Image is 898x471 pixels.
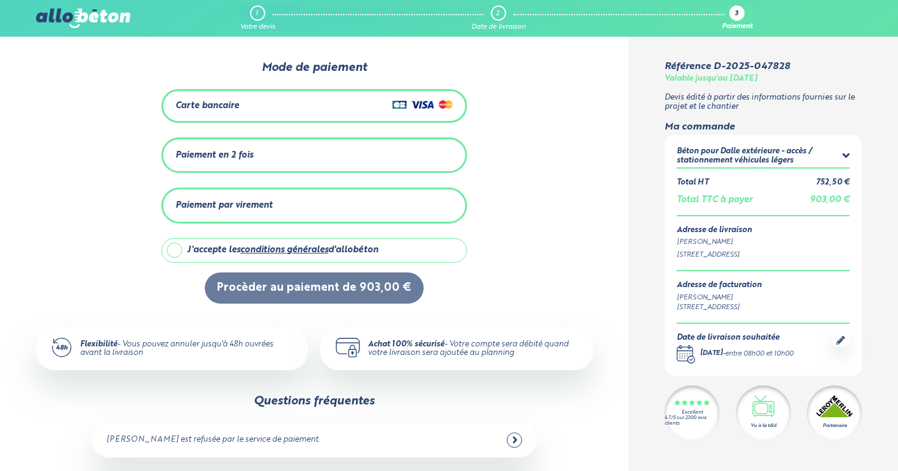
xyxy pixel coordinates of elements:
[816,178,850,188] div: 752,50 €
[735,10,738,18] div: 3
[700,349,723,359] div: [DATE]
[106,436,320,445] div: [PERSON_NAME] est refusée par le service de paiement.
[392,97,453,112] img: Cartes de crédit
[722,23,753,31] div: Paiement
[368,340,578,358] div: - Votre compte sera débité quand votre livraison sera ajoutée au planning
[240,5,275,31] a: 1 Votre devis
[175,200,273,211] div: Paiement par virement
[823,422,847,429] div: Partenaire
[677,237,850,247] div: [PERSON_NAME]
[700,349,793,359] div: -
[240,246,328,254] a: conditions générales
[677,250,850,260] div: [STREET_ADDRESS]
[677,195,753,205] div: Total TTC à payer
[664,415,720,426] div: 4.7/5 sur 2300 avis clients
[240,23,275,31] div: Votre devis
[256,10,258,18] div: 1
[187,245,378,255] div: J'accepte les d'allobéton
[664,75,757,84] div: Valable jusqu'au [DATE]
[471,23,526,31] div: Date de livraison
[682,410,703,415] div: Excellent
[205,272,424,304] button: Procèder au paiement de 903,00 €
[471,5,526,31] a: 2 Date de livraison
[677,226,850,235] div: Adresse de livraison
[80,340,117,348] strong: Flexibilité
[677,302,762,313] div: [STREET_ADDRESS]
[677,334,793,343] div: Date de livraison souhaitée
[664,61,790,72] div: Référence D-2025-047828
[496,10,499,18] div: 2
[175,101,239,111] div: Carte bancaire
[36,9,130,28] img: allobéton
[810,195,850,204] span: 903,00 €
[789,423,885,458] iframe: Help widget launcher
[725,349,793,359] div: entre 08h00 et 10h00
[175,150,253,161] div: Paiement en 2 fois
[677,147,842,165] div: Béton pour Dalle extérieure - accès / stationnement véhicules légers
[751,422,776,429] div: Vu à la télé
[677,281,762,290] div: Adresse de facturation
[677,178,708,188] div: Total HT
[80,340,293,358] div: - Vous pouvez annuler jusqu'à 48h ouvrées avant la livraison
[677,147,850,167] summary: Béton pour Dalle extérieure - accès / stationnement véhicules légers
[368,340,444,348] strong: Achat 100% sécurisé
[722,5,753,31] a: 3 Paiement
[254,395,375,408] div: Questions fréquentes
[664,93,862,111] p: Devis édité à partir des informations fournies sur le projet et le chantier
[664,122,862,133] div: Ma commande
[147,61,482,75] div: Mode de paiement
[677,293,762,303] div: [PERSON_NAME]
